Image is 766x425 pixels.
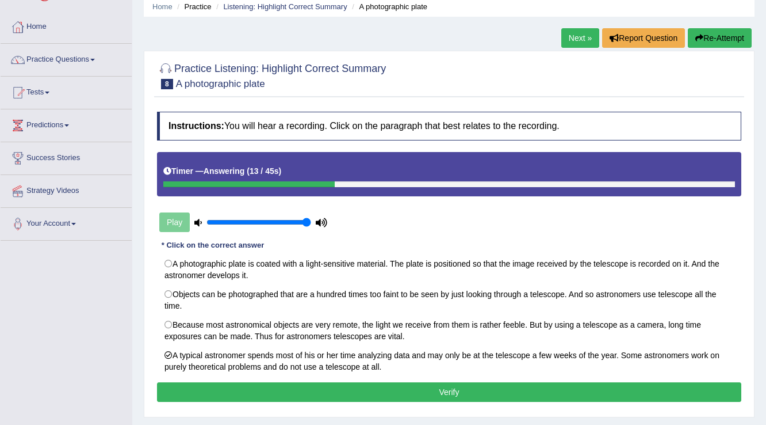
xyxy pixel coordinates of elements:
[157,60,386,89] h2: Practice Listening: Highlight Correct Summary
[157,254,741,285] label: A photographic plate is coated with a light-sensitive material. The plate is positioned so that t...
[157,112,741,141] h4: You will hear a recording. Click on the paragraph that best relates to the recording.
[176,78,265,89] small: A photographic plate
[1,208,132,237] a: Your Account
[152,2,173,11] a: Home
[250,166,279,176] b: 13 / 45s
[561,28,599,48] a: Next »
[349,1,427,12] li: A photographic plate
[1,142,132,171] a: Success Stories
[1,109,132,138] a: Predictions
[247,166,250,176] b: (
[157,240,269,251] div: * Click on the correct answer
[157,284,741,316] label: Objects can be photographed that are a hundred times too faint to be seen by just looking through...
[168,121,224,131] b: Instructions:
[1,175,132,204] a: Strategy Videos
[161,79,173,89] span: 8
[1,11,132,40] a: Home
[1,77,132,105] a: Tests
[174,1,211,12] li: Practice
[157,315,741,346] label: Because most astronomical objects are very remote, the light we receive from them is rather feebl...
[279,166,282,176] b: )
[602,28,685,48] button: Report Question
[223,2,347,11] a: Listening: Highlight Correct Summary
[688,28,752,48] button: Re-Attempt
[157,382,741,402] button: Verify
[1,44,132,73] a: Practice Questions
[157,346,741,377] label: A typical astronomer spends most of his or her time analyzing data and may only be at the telesco...
[204,166,245,176] b: Answering
[163,167,281,176] h5: Timer —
